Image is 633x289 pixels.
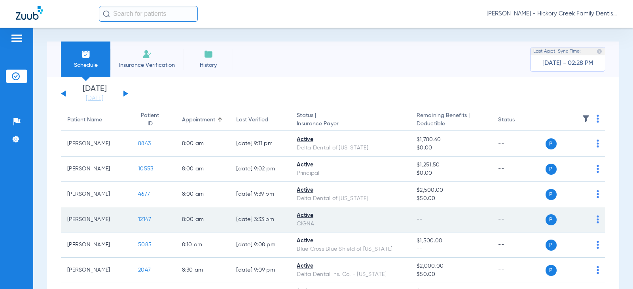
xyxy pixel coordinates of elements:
[417,270,485,279] span: $50.00
[597,241,599,249] img: group-dot-blue.svg
[61,157,132,182] td: [PERSON_NAME]
[138,111,169,128] div: Patient ID
[230,232,290,258] td: [DATE] 9:08 PM
[138,166,153,172] span: 10553
[417,262,485,270] span: $2,000.00
[103,10,110,17] img: Search Icon
[176,157,230,182] td: 8:00 AM
[417,144,485,152] span: $0.00
[297,161,404,169] div: Active
[597,115,599,123] img: group-dot-blue.svg
[230,131,290,157] td: [DATE] 9:11 PM
[417,237,485,245] span: $1,500.00
[417,161,485,169] span: $1,251.50
[492,258,545,283] td: --
[67,61,104,69] span: Schedule
[182,116,224,124] div: Appointment
[297,144,404,152] div: Delta Dental of [US_STATE]
[597,266,599,274] img: group-dot-blue.svg
[417,186,485,195] span: $2,500.00
[16,6,43,20] img: Zuub Logo
[138,191,150,197] span: 4677
[176,258,230,283] td: 8:30 AM
[61,207,132,232] td: [PERSON_NAME]
[582,115,590,123] img: filter.svg
[67,116,102,124] div: Patient Name
[546,214,557,225] span: P
[176,232,230,258] td: 8:10 AM
[61,258,132,283] td: [PERSON_NAME]
[230,258,290,283] td: [DATE] 9:09 PM
[297,245,404,253] div: Blue Cross Blue Shield of [US_STATE]
[10,34,23,43] img: hamburger-icon
[597,140,599,147] img: group-dot-blue.svg
[182,116,215,124] div: Appointment
[546,265,557,276] span: P
[138,217,151,222] span: 12147
[176,207,230,232] td: 8:00 AM
[61,232,132,258] td: [PERSON_NAME]
[297,169,404,178] div: Principal
[546,240,557,251] span: P
[138,242,152,247] span: 5085
[417,195,485,203] span: $50.00
[67,116,125,124] div: Patient Name
[546,138,557,149] span: P
[61,131,132,157] td: [PERSON_NAME]
[297,212,404,220] div: Active
[297,120,404,128] span: Insurance Payer
[176,182,230,207] td: 8:00 AM
[417,169,485,178] span: $0.00
[297,186,404,195] div: Active
[410,109,492,131] th: Remaining Benefits |
[142,49,152,59] img: Manual Insurance Verification
[190,61,227,69] span: History
[546,189,557,200] span: P
[597,190,599,198] img: group-dot-blue.svg
[204,49,213,59] img: History
[417,245,485,253] span: --
[236,116,284,124] div: Last Verified
[492,157,545,182] td: --
[546,164,557,175] span: P
[138,267,151,273] span: 2047
[417,120,485,128] span: Deductible
[290,109,410,131] th: Status |
[597,49,602,54] img: last sync help info
[492,182,545,207] td: --
[71,85,118,102] li: [DATE]
[61,182,132,207] td: [PERSON_NAME]
[116,61,178,69] span: Insurance Verification
[487,10,617,18] span: [PERSON_NAME] - Hickory Creek Family Dentistry
[297,270,404,279] div: Delta Dental Ins. Co. - [US_STATE]
[138,141,151,146] span: 8843
[176,131,230,157] td: 8:00 AM
[492,207,545,232] td: --
[230,157,290,182] td: [DATE] 9:02 PM
[99,6,198,22] input: Search for patients
[533,47,581,55] span: Last Appt. Sync Time:
[236,116,268,124] div: Last Verified
[492,131,545,157] td: --
[417,136,485,144] span: $1,780.60
[297,220,404,228] div: CIGNA
[297,195,404,203] div: Delta Dental of [US_STATE]
[230,207,290,232] td: [DATE] 3:33 PM
[597,215,599,223] img: group-dot-blue.svg
[597,165,599,173] img: group-dot-blue.svg
[542,59,593,67] span: [DATE] - 02:28 PM
[297,237,404,245] div: Active
[297,136,404,144] div: Active
[71,94,118,102] a: [DATE]
[417,217,423,222] span: --
[492,232,545,258] td: --
[297,262,404,270] div: Active
[492,109,545,131] th: Status
[138,111,162,128] div: Patient ID
[230,182,290,207] td: [DATE] 9:39 PM
[81,49,91,59] img: Schedule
